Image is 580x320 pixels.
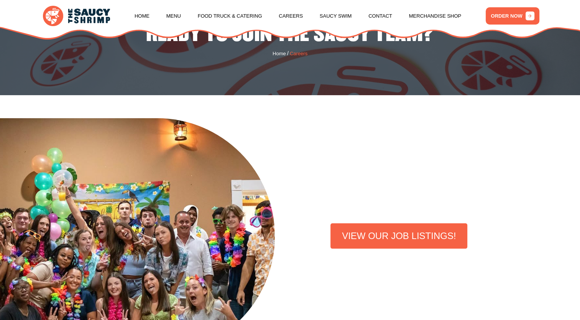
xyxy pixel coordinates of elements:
a: Food Truck & Catering [198,2,262,31]
h2: READY TO JOIN THE SAUCY TEAM? [6,22,574,47]
a: VIEW OUR JOB LISTINGS! [330,223,467,249]
span: Careers [290,50,307,58]
a: Home [273,50,286,58]
span: / [287,49,289,58]
img: logo [43,6,110,26]
a: Menu [166,2,181,31]
a: Careers [279,2,303,31]
a: Saucy Swim [320,2,352,31]
a: Contact [368,2,392,31]
a: ORDER NOW [486,7,540,25]
a: Home [135,2,150,31]
a: Merchandise Shop [409,2,462,31]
